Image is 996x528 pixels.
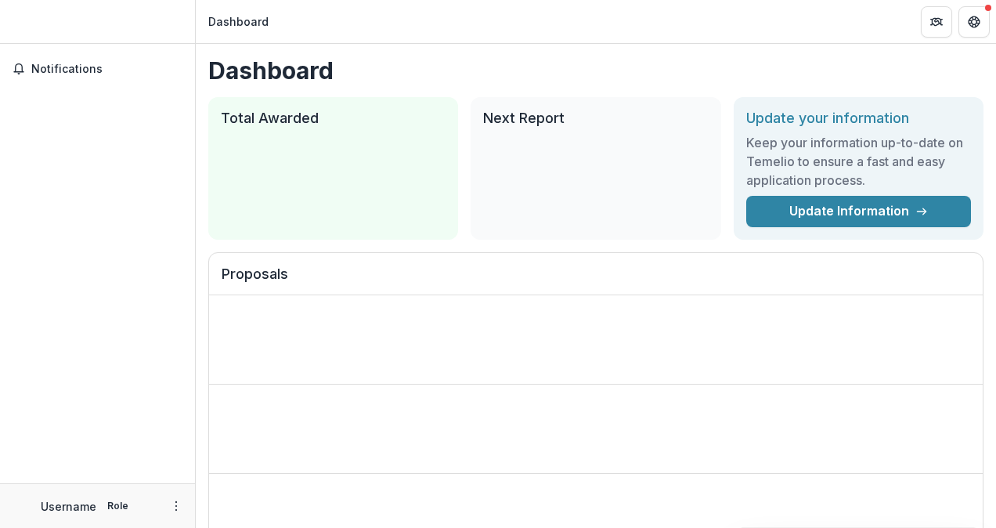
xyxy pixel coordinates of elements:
[958,6,990,38] button: Get Help
[222,266,970,295] h2: Proposals
[41,498,96,515] p: Username
[746,196,971,227] a: Update Information
[483,110,708,127] h2: Next Report
[221,110,446,127] h2: Total Awarded
[921,6,952,38] button: Partners
[103,499,133,513] p: Role
[208,13,269,30] div: Dashboard
[167,497,186,515] button: More
[746,110,971,127] h2: Update your information
[208,56,983,85] h1: Dashboard
[31,63,182,76] span: Notifications
[6,56,189,81] button: Notifications
[746,133,971,190] h3: Keep your information up-to-date on Temelio to ensure a fast and easy application process.
[202,10,275,33] nav: breadcrumb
